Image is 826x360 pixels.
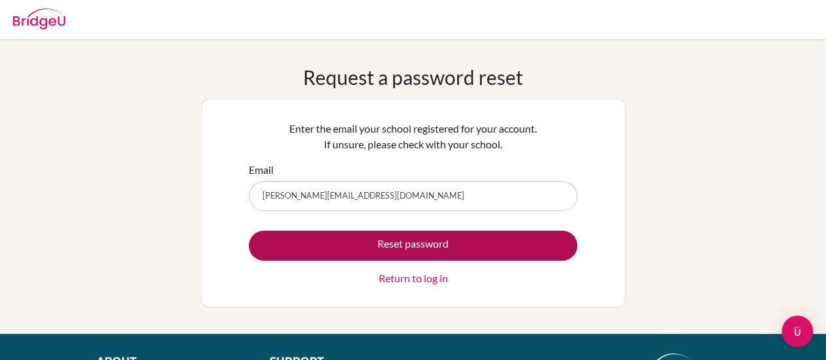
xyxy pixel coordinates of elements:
[782,316,813,347] div: Open Intercom Messenger
[379,270,448,286] a: Return to log in
[249,231,577,261] button: Reset password
[249,121,577,152] p: Enter the email your school registered for your account. If unsure, please check with your school.
[13,8,65,29] img: Bridge-U
[249,162,274,178] label: Email
[303,65,523,89] h1: Request a password reset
